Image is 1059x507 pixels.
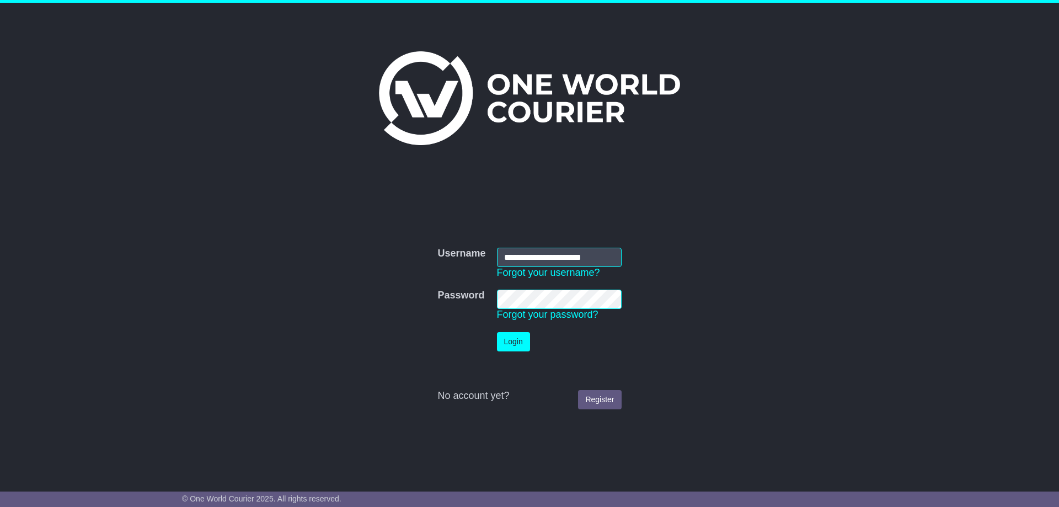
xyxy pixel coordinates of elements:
img: One World [379,51,680,145]
a: Register [578,390,621,409]
label: Username [437,248,485,260]
label: Password [437,290,484,302]
span: © One World Courier 2025. All rights reserved. [182,494,341,503]
a: Forgot your password? [497,309,598,320]
div: No account yet? [437,390,621,402]
button: Login [497,332,530,351]
a: Forgot your username? [497,267,600,278]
